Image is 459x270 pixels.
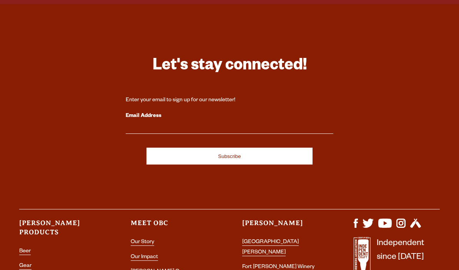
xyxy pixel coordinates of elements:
[146,148,313,165] input: Subscribe
[19,219,105,243] h3: [PERSON_NAME] Products
[131,254,158,261] a: Our Impact
[126,111,333,121] label: Email Address
[378,224,391,230] a: Visit us on YouTube
[396,224,406,230] a: Visit us on Instagram
[410,224,421,230] a: Visit us on Untappd
[354,224,358,230] a: Visit us on Facebook
[19,263,32,270] a: Gear
[363,224,374,230] a: Visit us on X (formerly Twitter)
[126,97,333,104] div: Enter your email to sign up for our newsletter!
[19,249,31,255] a: Beer
[131,219,217,234] h3: Meet OBC
[126,56,333,78] h3: Let's stay connected!
[242,219,328,234] h3: [PERSON_NAME]
[131,239,154,246] a: Our Story
[242,239,299,256] a: [GEOGRAPHIC_DATA][PERSON_NAME]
